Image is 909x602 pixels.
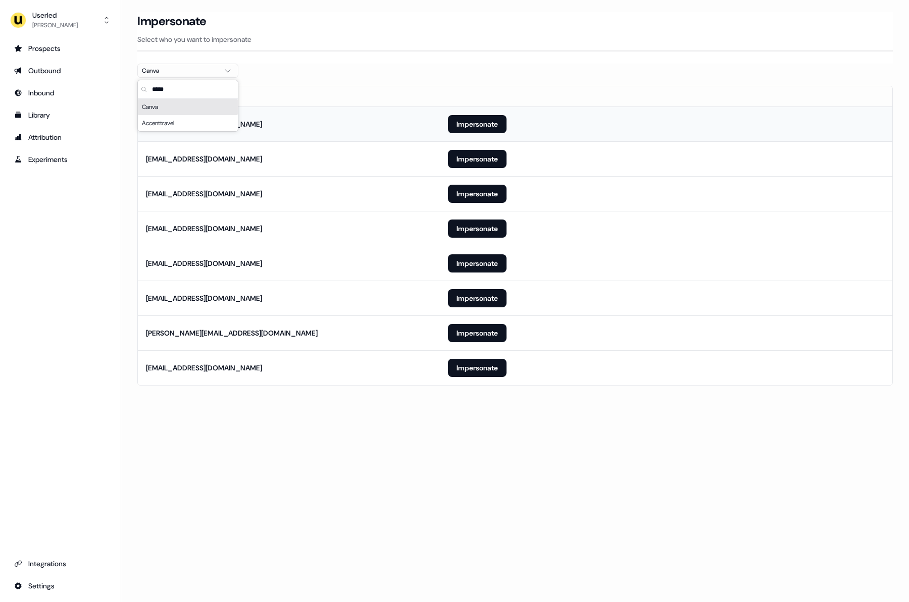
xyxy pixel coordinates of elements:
[448,150,507,168] button: Impersonate
[448,220,507,238] button: Impersonate
[8,40,113,57] a: Go to prospects
[146,328,318,338] div: [PERSON_NAME][EMAIL_ADDRESS][DOMAIN_NAME]
[138,99,238,131] div: Suggestions
[8,151,113,168] a: Go to experiments
[137,14,207,29] h3: Impersonate
[32,10,78,20] div: Userled
[146,154,262,164] div: [EMAIL_ADDRESS][DOMAIN_NAME]
[8,107,113,123] a: Go to templates
[448,115,507,133] button: Impersonate
[146,189,262,199] div: [EMAIL_ADDRESS][DOMAIN_NAME]
[14,110,107,120] div: Library
[14,43,107,53] div: Prospects
[14,132,107,142] div: Attribution
[14,66,107,76] div: Outbound
[8,578,113,594] a: Go to integrations
[137,34,893,44] p: Select who you want to impersonate
[8,556,113,572] a: Go to integrations
[8,8,113,32] button: Userled[PERSON_NAME]
[448,254,507,272] button: Impersonate
[448,185,507,203] button: Impersonate
[8,63,113,79] a: Go to outbound experience
[14,559,107,569] div: Integrations
[138,99,238,115] div: Canva
[146,293,262,303] div: [EMAIL_ADDRESS][DOMAIN_NAME]
[14,581,107,591] div: Settings
[448,359,507,377] button: Impersonate
[8,129,113,145] a: Go to attribution
[14,88,107,98] div: Inbound
[448,289,507,307] button: Impersonate
[142,66,218,76] div: Canva
[146,224,262,234] div: [EMAIL_ADDRESS][DOMAIN_NAME]
[138,115,238,131] div: Accenttravel
[146,363,262,373] div: [EMAIL_ADDRESS][DOMAIN_NAME]
[138,86,440,106] th: Email
[14,154,107,165] div: Experiments
[8,85,113,101] a: Go to Inbound
[146,258,262,268] div: [EMAIL_ADDRESS][DOMAIN_NAME]
[448,324,507,342] button: Impersonate
[137,64,238,78] button: Canva
[32,20,78,30] div: [PERSON_NAME]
